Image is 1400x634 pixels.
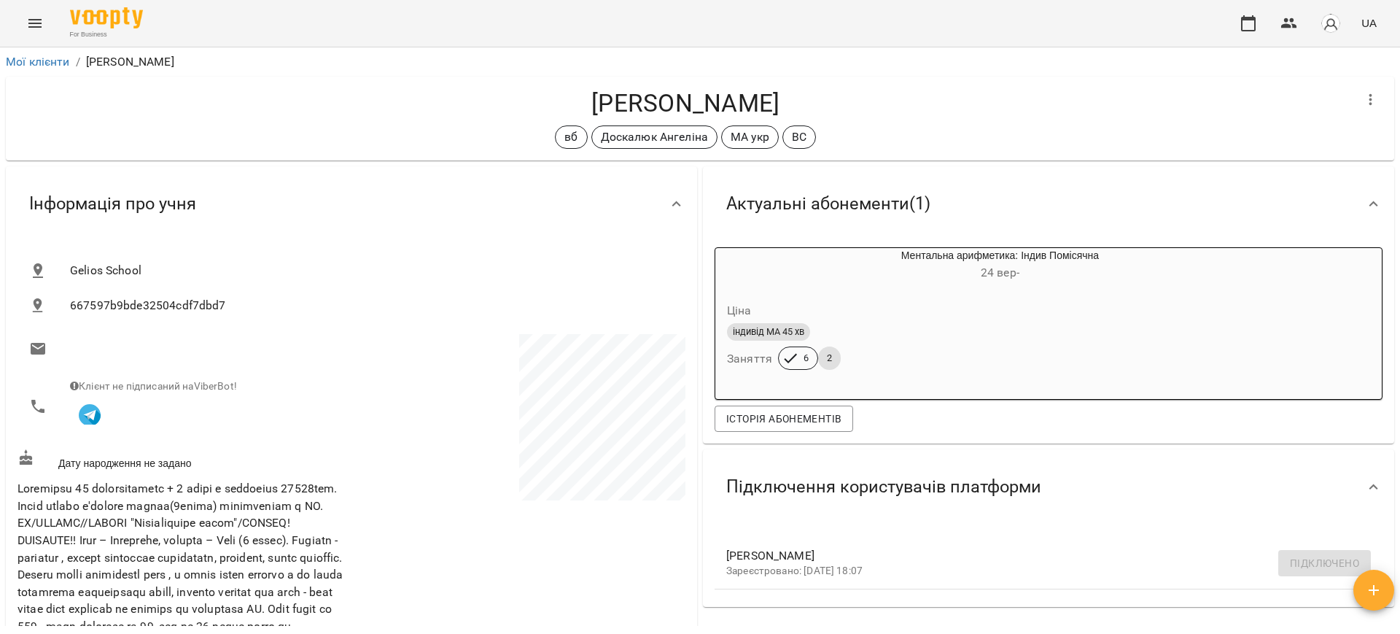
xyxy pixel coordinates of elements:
button: Історія абонементів [715,406,853,432]
h6: Ціна [727,301,752,321]
nav: breadcrumb [6,53,1394,71]
button: Клієнт підписаний на VooptyBot [70,394,109,433]
span: Інформація про учня [29,193,196,215]
span: Історія абонементів [726,410,841,428]
a: Мої клієнти [6,55,70,69]
span: Gelios School [70,262,674,279]
h6: Заняття [727,349,772,369]
img: Voopty Logo [70,7,143,28]
span: Підключення користувачів платформи [726,476,1041,498]
span: Актуальні абонементи ( 1 ) [726,193,930,215]
img: Telegram [79,404,101,426]
div: Інформація про учня [6,166,697,241]
div: Ментальна арифметика: Індив Помісячна [715,248,785,283]
p: вб [564,128,577,146]
span: Клієнт не підписаний на ViberBot! [70,380,237,392]
div: Актуальні абонементи(1) [703,166,1394,241]
span: [PERSON_NAME] [726,547,1347,565]
div: вб [555,125,587,149]
span: 2 [818,352,841,365]
button: Ментальна арифметика: Індив Помісячна24 вер- Цінаіндивід МА 45 хвЗаняття62 [715,248,1215,387]
img: avatar_s.png [1321,13,1341,34]
div: Ментальна арифметика: Індив Помісячна [785,248,1215,283]
li: / [76,53,80,71]
button: Menu [17,6,52,41]
h4: [PERSON_NAME] [17,88,1353,118]
p: [PERSON_NAME] [86,53,174,71]
span: 24 вер - [981,266,1019,279]
div: ВС [782,125,816,149]
span: UA [1361,15,1377,31]
span: For Business [70,30,143,39]
div: Підключення користувачів платформи [703,449,1394,525]
div: МА укр [721,125,779,149]
p: Доскалюк Ангеліна [601,128,709,146]
p: ВС [792,128,806,146]
span: індивід МА 45 хв [727,325,810,339]
span: 667597b9bde32504cdf7dbd7 [70,297,674,314]
div: Доскалюк Ангеліна [591,125,718,149]
p: МА укр [731,128,769,146]
span: 6 [795,352,817,365]
p: Зареєстровано: [DATE] 18:07 [726,564,1347,579]
button: UA [1356,9,1382,36]
div: Дату народження не задано [15,446,351,473]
